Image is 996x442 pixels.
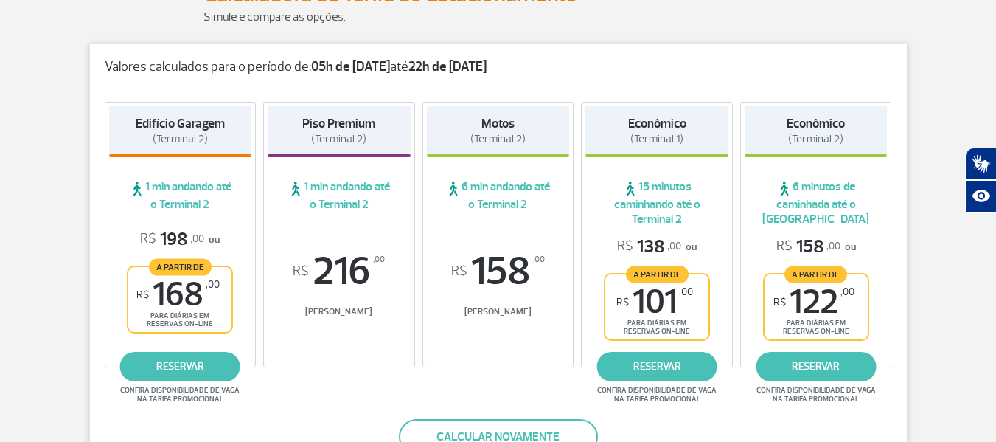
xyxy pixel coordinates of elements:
[630,132,683,146] span: (Terminal 1)
[293,263,309,280] sup: R$
[451,263,467,280] sup: R$
[311,58,390,75] strong: 05h de [DATE]
[585,179,728,227] span: 15 minutos caminhando até o Terminal 2
[754,386,878,404] span: Confira disponibilidade de vaga na tarifa promocional
[618,319,696,336] span: para diárias em reservas on-line
[745,179,888,227] span: 6 minutos de caminhada até o [GEOGRAPHIC_DATA]
[679,286,693,298] sup: ,00
[268,306,411,317] span: [PERSON_NAME]
[149,258,212,275] span: A partir de
[470,132,526,146] span: (Terminal 2)
[616,296,629,308] sup: R$
[311,132,366,146] span: (Terminal 2)
[616,286,693,319] span: 101
[140,228,220,251] p: ou
[136,289,149,301] sup: R$
[105,59,892,75] p: Valores calculados para o período de: até
[788,132,843,146] span: (Terminal 2)
[268,252,411,291] span: 216
[626,266,689,283] span: A partir de
[776,235,856,258] p: ou
[427,306,570,317] span: [PERSON_NAME]
[118,386,242,404] span: Confira disponibilidade de vaga na tarifa promocional
[773,296,786,308] sup: R$
[965,148,996,213] div: Plugin de acessibilidade da Hand Talk.
[408,58,487,75] strong: 22h de [DATE]
[628,116,686,131] strong: Econômico
[533,252,545,268] sup: ,00
[617,235,697,258] p: ou
[373,252,385,268] sup: ,00
[427,252,570,291] span: 158
[777,319,855,336] span: para diárias em reservas on-line
[141,311,219,328] span: para diárias em reservas on-line
[481,116,515,131] strong: Motos
[153,132,208,146] span: (Terminal 2)
[203,8,793,26] p: Simule e compare as opções.
[427,179,570,212] span: 6 min andando até o Terminal 2
[965,148,996,180] button: Abrir tradutor de língua de sinais.
[595,386,719,404] span: Confira disponibilidade de vaga na tarifa promocional
[965,180,996,213] button: Abrir recursos assistivos.
[756,352,876,381] a: reservar
[776,235,840,258] span: 158
[268,179,411,212] span: 1 min andando até o Terminal 2
[784,266,847,283] span: A partir de
[206,278,220,291] sup: ,00
[840,286,854,298] sup: ,00
[109,179,252,212] span: 1 min andando até o Terminal 2
[136,278,220,311] span: 168
[136,116,225,131] strong: Edifício Garagem
[140,228,204,251] span: 198
[773,286,854,319] span: 122
[120,352,240,381] a: reservar
[787,116,845,131] strong: Econômico
[302,116,375,131] strong: Piso Premium
[617,235,681,258] span: 138
[597,352,717,381] a: reservar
